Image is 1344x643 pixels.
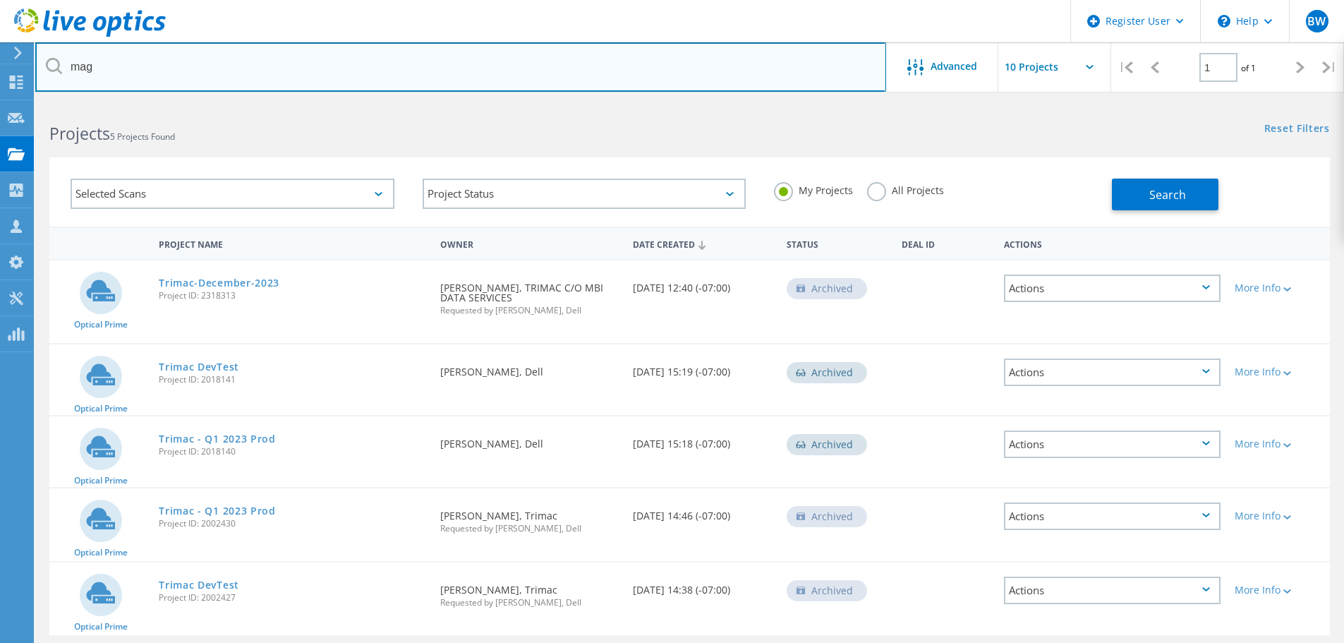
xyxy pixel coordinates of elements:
div: Actions [1004,359,1221,386]
div: Project Status [423,179,746,209]
label: My Projects [774,182,853,196]
div: [DATE] 14:46 (-07:00) [626,488,780,535]
span: 5 Projects Found [110,131,175,143]
div: Owner [433,230,625,256]
div: Deal Id [895,230,997,256]
div: [PERSON_NAME], TRIMAC C/O MBI DATA SERVICES [433,260,625,329]
a: Trimac DevTest [159,362,239,372]
span: Search [1149,187,1186,203]
input: Search projects by name, owner, ID, company, etc [35,42,886,92]
a: Trimac-December-2023 [159,278,279,288]
div: Actions [1004,503,1221,530]
a: Reset Filters [1264,124,1330,136]
span: Optical Prime [74,320,128,329]
span: Project ID: 2318313 [159,292,426,300]
div: More Info [1235,283,1323,293]
div: More Info [1235,439,1323,449]
div: | [1315,42,1344,92]
svg: \n [1218,15,1230,28]
span: Project ID: 2002430 [159,519,426,528]
div: More Info [1235,511,1323,521]
div: Project Name [152,230,433,256]
span: BW [1307,16,1326,27]
span: Optical Prime [74,404,128,413]
div: [DATE] 15:19 (-07:00) [626,344,780,391]
div: [DATE] 12:40 (-07:00) [626,260,780,307]
div: [PERSON_NAME], Dell [433,416,625,463]
div: Archived [787,278,867,299]
label: All Projects [867,182,944,196]
button: Search [1112,179,1218,210]
div: Status [780,230,895,256]
span: Advanced [931,61,977,71]
a: Trimac - Q1 2023 Prod [159,506,276,516]
span: of 1 [1241,62,1256,74]
span: Optical Prime [74,548,128,557]
div: Archived [787,362,867,383]
span: Project ID: 2002427 [159,594,426,602]
div: [DATE] 14:38 (-07:00) [626,563,780,609]
span: Optical Prime [74,623,128,631]
span: Optical Prime [74,476,128,485]
span: Requested by [PERSON_NAME], Dell [440,599,618,607]
div: Actions [1004,431,1221,458]
div: [PERSON_NAME], Trimac [433,488,625,547]
a: Live Optics Dashboard [14,30,166,40]
div: Archived [787,506,867,527]
b: Projects [49,122,110,145]
div: Actions [997,230,1228,256]
div: Archived [787,434,867,455]
div: [PERSON_NAME], Dell [433,344,625,391]
span: Requested by [PERSON_NAME], Dell [440,524,618,533]
div: Date Created [626,230,780,257]
span: Requested by [PERSON_NAME], Dell [440,306,618,315]
div: Selected Scans [71,179,394,209]
div: [PERSON_NAME], Trimac [433,563,625,621]
span: Project ID: 2018140 [159,447,426,456]
div: | [1111,42,1140,92]
div: More Info [1235,367,1323,377]
div: [DATE] 15:18 (-07:00) [626,416,780,463]
span: Project ID: 2018141 [159,375,426,384]
div: More Info [1235,585,1323,595]
a: Trimac - Q1 2023 Prod [159,434,276,444]
div: Archived [787,580,867,601]
a: Trimac DevTest [159,580,239,590]
div: Actions [1004,275,1221,302]
div: Actions [1004,577,1221,604]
